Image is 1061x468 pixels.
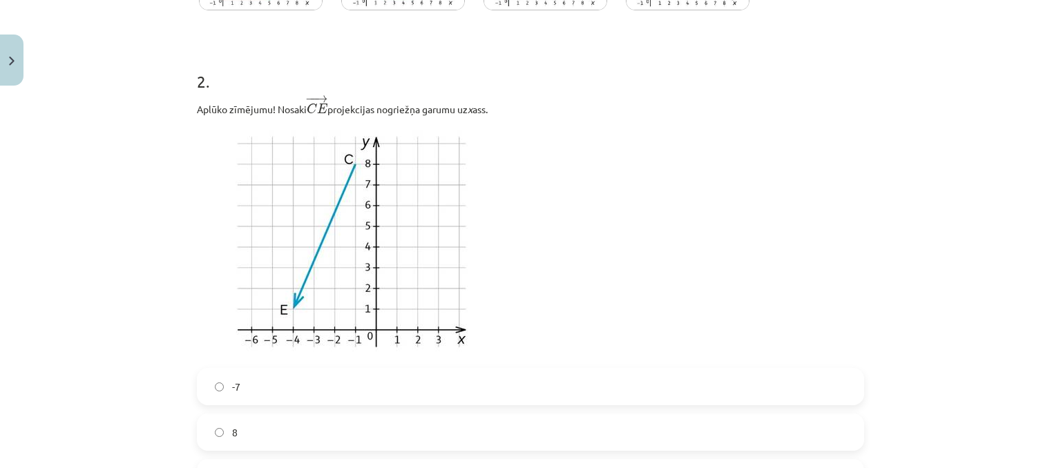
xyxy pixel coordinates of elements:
span: -7 [232,380,240,394]
p: Aplūko zīmējumu! Nosaki projekcijas nogriežņa garumu uz ass. [197,95,864,117]
h1: 2 . [197,48,864,90]
span: → [314,95,328,103]
em: x [468,103,472,115]
input: 8 [215,428,224,437]
span: C [307,104,317,114]
span: − [309,95,311,103]
img: icon-close-lesson-0947bae3869378f0d4975bcd49f059093ad1ed9edebbc8119c70593378902aed.svg [9,57,15,66]
span: 8 [232,425,238,440]
input: -7 [215,382,224,391]
span: E [317,104,327,113]
span: − [305,95,316,103]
